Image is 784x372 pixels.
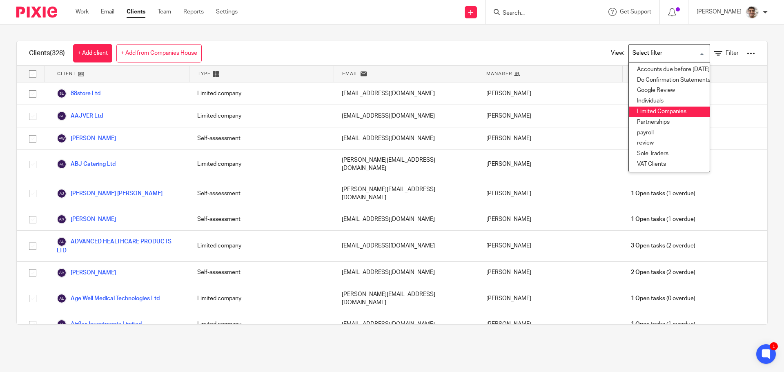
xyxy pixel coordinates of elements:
[629,128,710,138] li: payroll
[57,237,67,247] img: svg%3E
[334,179,478,208] div: [PERSON_NAME][EMAIL_ADDRESS][DOMAIN_NAME]
[486,70,512,77] span: Manager
[189,313,334,335] div: Limited company
[631,189,695,198] span: (1 overdue)
[189,231,334,261] div: Limited company
[629,85,710,96] li: Google Review
[57,268,116,278] a: [PERSON_NAME]
[198,70,211,77] span: Type
[478,208,623,230] div: [PERSON_NAME]
[631,215,695,223] span: (1 overdue)
[50,50,65,56] span: (328)
[502,10,575,17] input: Search
[183,8,204,16] a: Reports
[189,82,334,105] div: Limited company
[628,44,710,62] div: Search for option
[620,9,651,15] span: Get Support
[631,320,695,328] span: (1 overdue)
[746,6,759,19] img: PXL_20240409_141816916.jpg
[334,208,478,230] div: [EMAIL_ADDRESS][DOMAIN_NAME]
[629,107,710,117] li: Limited Companies
[334,262,478,284] div: [EMAIL_ADDRESS][DOMAIN_NAME]
[334,127,478,149] div: [EMAIL_ADDRESS][DOMAIN_NAME]
[629,149,710,159] li: Sole Traders
[478,313,623,335] div: [PERSON_NAME]
[631,268,665,276] span: 2 Open tasks
[629,96,710,107] li: Individuals
[342,70,359,77] span: Email
[478,284,623,313] div: [PERSON_NAME]
[189,179,334,208] div: Self-assessment
[334,150,478,179] div: [PERSON_NAME][EMAIL_ADDRESS][DOMAIN_NAME]
[158,8,171,16] a: Team
[57,70,76,77] span: Client
[57,189,67,198] img: svg%3E
[57,111,67,121] img: svg%3E
[57,89,100,98] a: 88store Ltd
[57,134,67,143] img: svg%3E
[697,8,742,16] p: [PERSON_NAME]
[189,150,334,179] div: Limited company
[189,208,334,230] div: Self-assessment
[631,215,665,223] span: 1 Open tasks
[57,159,116,169] a: ABJ Catering Ltd
[478,179,623,208] div: [PERSON_NAME]
[57,294,160,303] a: Age Well Medical Technologies Ltd
[631,242,695,250] span: (2 overdue)
[57,89,67,98] img: svg%3E
[478,262,623,284] div: [PERSON_NAME]
[16,7,57,18] img: Pixie
[216,8,238,16] a: Settings
[57,294,67,303] img: svg%3E
[189,105,334,127] div: Limited company
[57,214,116,224] a: [PERSON_NAME]
[334,313,478,335] div: [EMAIL_ADDRESS][DOMAIN_NAME]
[57,319,142,329] a: Airflex Investments Limited
[630,46,705,60] input: Search for option
[334,284,478,313] div: [PERSON_NAME][EMAIL_ADDRESS][DOMAIN_NAME]
[629,75,710,86] li: Do Confirmation Statements
[478,82,623,105] div: [PERSON_NAME]
[478,150,623,179] div: [PERSON_NAME]
[73,44,112,62] a: + Add client
[631,294,665,303] span: 1 Open tasks
[57,237,181,255] a: ADVANCED HEALTHCARE PRODUCTS LTD
[25,66,40,82] input: Select all
[478,231,623,261] div: [PERSON_NAME]
[57,159,67,169] img: svg%3E
[57,319,67,329] img: svg%3E
[101,8,114,16] a: Email
[599,41,755,65] div: View:
[76,8,89,16] a: Work
[57,214,67,224] img: svg%3E
[29,49,65,58] h1: Clients
[631,242,665,250] span: 3 Open tasks
[334,231,478,261] div: [EMAIL_ADDRESS][DOMAIN_NAME]
[189,262,334,284] div: Self-assessment
[629,117,710,128] li: Partnerships
[189,284,334,313] div: Limited company
[334,105,478,127] div: [EMAIL_ADDRESS][DOMAIN_NAME]
[478,105,623,127] div: [PERSON_NAME]
[57,189,163,198] a: [PERSON_NAME] [PERSON_NAME]
[629,159,710,170] li: VAT Clients
[631,320,665,328] span: 1 Open tasks
[57,134,116,143] a: [PERSON_NAME]
[334,82,478,105] div: [EMAIL_ADDRESS][DOMAIN_NAME]
[629,138,710,149] li: review
[189,127,334,149] div: Self-assessment
[629,65,710,75] li: Accounts due before [DATE]
[631,189,665,198] span: 1 Open tasks
[726,50,739,56] span: Filter
[57,268,67,278] img: svg%3E
[127,8,145,16] a: Clients
[57,111,103,121] a: AAJVER Ltd
[631,294,695,303] span: (0 overdue)
[116,44,202,62] a: + Add from Companies House
[770,342,778,350] div: 1
[631,268,695,276] span: (2 overdue)
[478,127,623,149] div: [PERSON_NAME]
